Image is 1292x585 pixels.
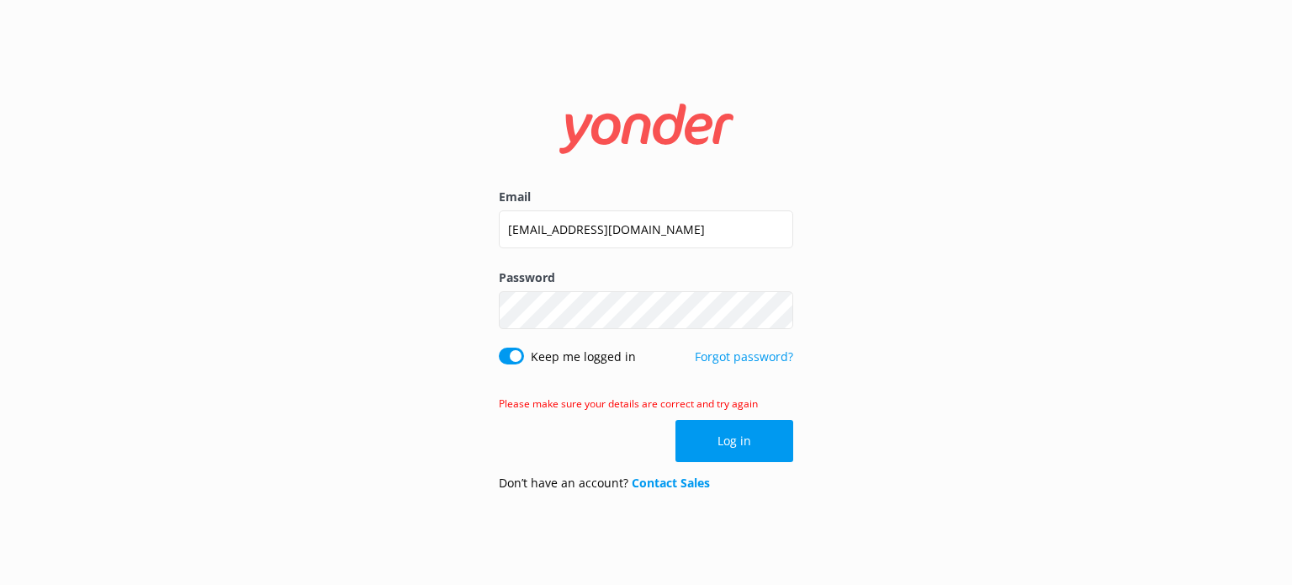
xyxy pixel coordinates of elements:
[760,294,793,327] button: Show password
[695,348,793,364] a: Forgot password?
[675,420,793,462] button: Log in
[632,475,710,491] a: Contact Sales
[499,269,793,287] label: Password
[531,348,636,366] label: Keep me logged in
[499,474,710,492] p: Don’t have an account?
[499,188,793,206] label: Email
[499,396,758,411] span: Please make sure your details are correct and try again
[499,210,793,248] input: user@emailaddress.com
